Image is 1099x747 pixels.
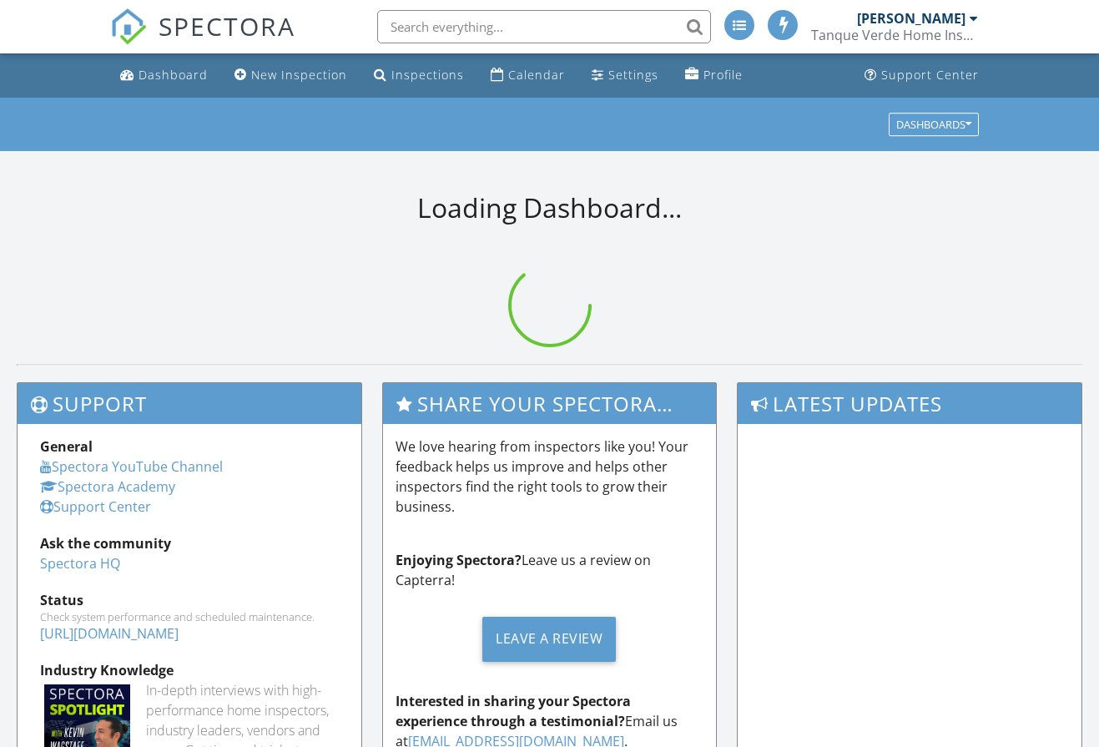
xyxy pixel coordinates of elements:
[377,10,711,43] input: Search everything...
[391,67,464,83] div: Inspections
[40,554,120,573] a: Spectora HQ
[678,60,749,91] a: Profile
[508,67,565,83] div: Calendar
[396,603,704,674] a: Leave a Review
[585,60,665,91] a: Settings
[703,67,743,83] div: Profile
[396,551,522,569] strong: Enjoying Spectora?
[228,60,354,91] a: New Inspection
[608,67,658,83] div: Settings
[18,383,361,424] h3: Support
[738,383,1081,424] h3: Latest Updates
[40,457,223,476] a: Spectora YouTube Channel
[40,660,339,680] div: Industry Knowledge
[110,23,295,58] a: SPECTORA
[40,497,151,516] a: Support Center
[484,60,572,91] a: Calendar
[40,610,339,623] div: Check system performance and scheduled maintenance.
[383,383,717,424] h3: Share Your Spectora Experience
[110,8,147,45] img: The Best Home Inspection Software - Spectora
[396,437,704,517] p: We love hearing from inspectors like you! Your feedback helps us improve and helps other inspecto...
[396,692,631,730] strong: Interested in sharing your Spectora experience through a testimonial?
[889,113,979,136] button: Dashboards
[251,67,347,83] div: New Inspection
[40,437,93,456] strong: General
[858,60,986,91] a: Support Center
[40,590,339,610] div: Status
[40,533,339,553] div: Ask the community
[482,617,616,662] div: Leave a Review
[113,60,214,91] a: Dashboard
[896,119,971,130] div: Dashboards
[367,60,471,91] a: Inspections
[881,67,979,83] div: Support Center
[40,624,179,643] a: [URL][DOMAIN_NAME]
[159,8,295,43] span: SPECTORA
[396,550,704,590] p: Leave us a review on Capterra!
[139,67,208,83] div: Dashboard
[40,477,175,496] a: Spectora Academy
[857,10,965,27] div: [PERSON_NAME]
[811,27,978,43] div: Tanque Verde Home Inspections LLC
